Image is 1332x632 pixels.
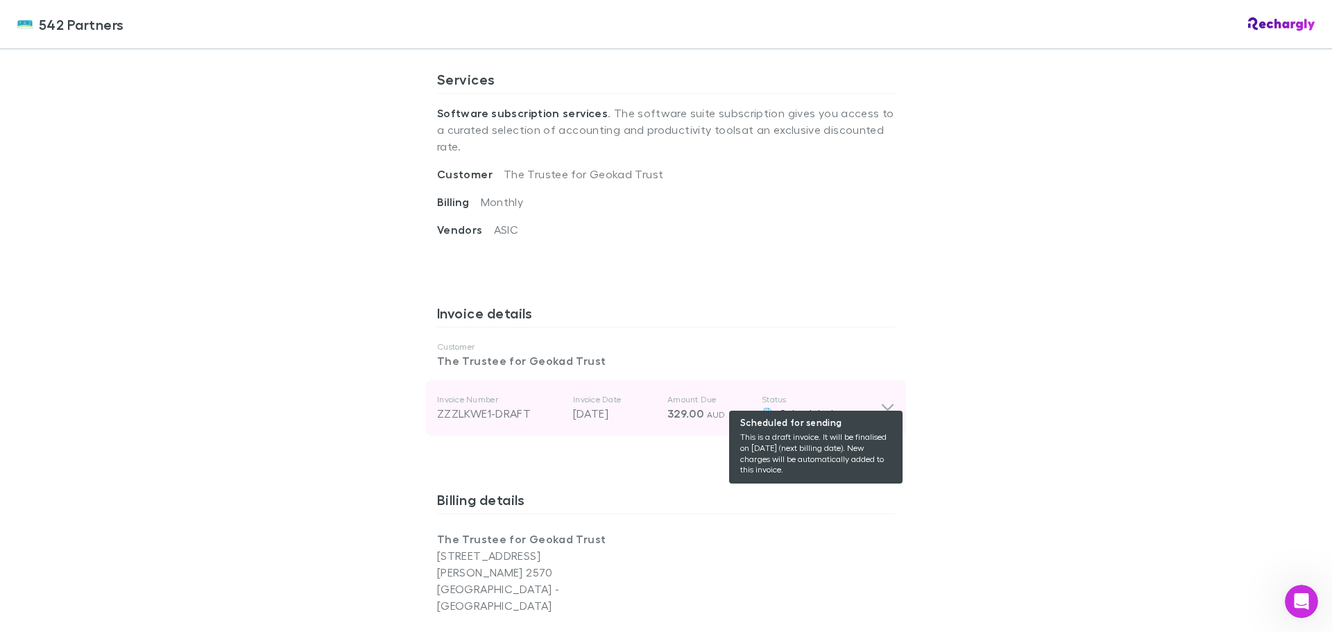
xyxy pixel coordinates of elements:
[437,167,504,181] span: Customer
[437,195,481,209] span: Billing
[437,394,562,405] p: Invoice Number
[437,491,895,513] h3: Billing details
[437,564,666,581] p: [PERSON_NAME] 2570
[437,547,666,564] p: [STREET_ADDRESS]
[39,14,124,35] span: 542 Partners
[437,305,895,327] h3: Invoice details
[573,405,656,422] p: [DATE]
[481,195,524,208] span: Monthly
[437,106,608,120] strong: Software subscription services
[494,223,518,236] span: ASIC
[17,16,33,33] img: 542 Partners's Logo
[437,352,895,369] p: The Trustee for Geokad Trust
[437,531,666,547] p: The Trustee for Geokad Trust
[504,167,663,180] span: The Trustee for Geokad Trust
[437,94,895,166] p: . The software suite subscription gives you access to a curated selection of accounting and produ...
[707,409,726,420] span: AUD
[1248,17,1315,31] img: Rechargly Logo
[1285,585,1318,618] iframe: Intercom live chat
[573,394,656,405] p: Invoice Date
[762,394,880,405] p: Status
[437,405,562,422] div: ZZZLKWE1-DRAFT
[780,407,833,420] span: Scheduled
[426,380,906,436] div: Invoice NumberZZZLKWE1-DRAFTInvoice Date[DATE]Amount Due329.00 AUDStatus
[437,71,895,93] h3: Services
[667,394,751,405] p: Amount Due
[437,341,895,352] p: Customer
[437,581,666,614] p: [GEOGRAPHIC_DATA] - [GEOGRAPHIC_DATA]
[667,407,703,420] span: 329.00
[437,223,494,237] span: Vendors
